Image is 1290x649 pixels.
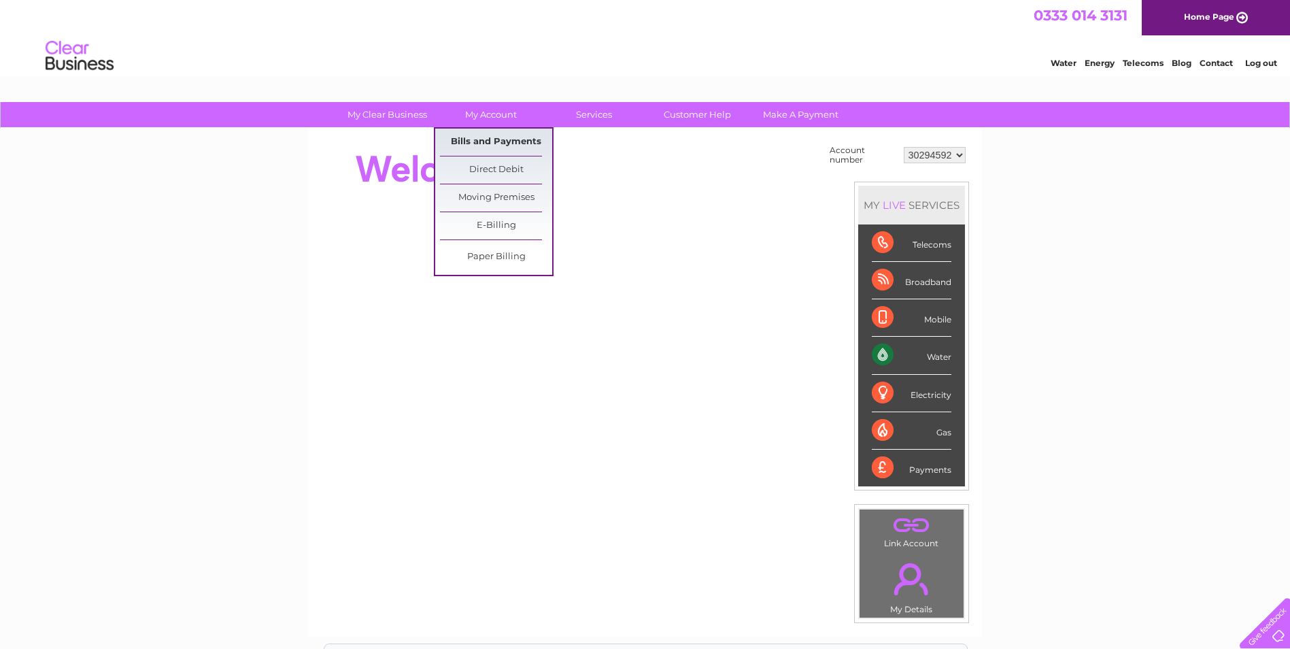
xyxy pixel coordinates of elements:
[1034,7,1127,24] a: 0333 014 3131
[641,102,753,127] a: Customer Help
[1245,58,1277,68] a: Log out
[826,142,900,168] td: Account number
[331,102,443,127] a: My Clear Business
[872,299,951,337] div: Mobile
[440,156,552,184] a: Direct Debit
[1051,58,1076,68] a: Water
[872,412,951,450] div: Gas
[1172,58,1191,68] a: Blog
[1123,58,1164,68] a: Telecoms
[880,199,909,212] div: LIVE
[435,102,547,127] a: My Account
[872,375,951,412] div: Electricity
[859,509,964,552] td: Link Account
[45,35,114,77] img: logo.png
[872,224,951,262] div: Telecoms
[440,212,552,239] a: E-Billing
[859,552,964,618] td: My Details
[872,450,951,486] div: Payments
[872,337,951,374] div: Water
[745,102,857,127] a: Make A Payment
[324,7,967,66] div: Clear Business is a trading name of Verastar Limited (registered in [GEOGRAPHIC_DATA] No. 3667643...
[872,262,951,299] div: Broadband
[863,555,960,603] a: .
[1200,58,1233,68] a: Contact
[440,129,552,156] a: Bills and Payments
[858,186,965,224] div: MY SERVICES
[538,102,650,127] a: Services
[440,244,552,271] a: Paper Billing
[440,184,552,212] a: Moving Premises
[1085,58,1115,68] a: Energy
[863,513,960,537] a: .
